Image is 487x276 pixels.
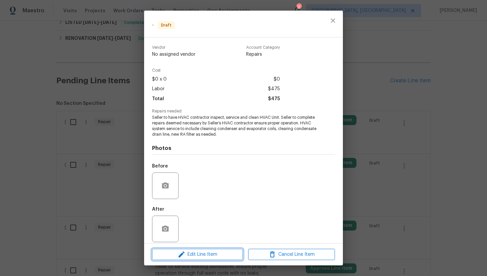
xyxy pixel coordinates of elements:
h5: After [152,207,164,212]
span: Repairs [246,51,280,58]
h4: Photos [152,145,335,152]
span: Cancel Line Item [250,250,333,259]
span: Seller to have HVAC contractor inspect, service and clean HVAC Unit. Seller to complete repairs d... [152,115,317,137]
span: Edit Line Item [154,250,241,259]
span: Account Category [246,45,280,50]
span: Total [152,94,164,104]
span: $475 [268,84,280,94]
span: Labor [152,84,165,94]
span: - [152,23,154,28]
span: Cost [152,68,280,73]
button: close [325,13,341,29]
button: Edit Line Item [152,249,243,260]
span: $0 x 0 [152,75,167,84]
span: No assigned vendor [152,51,195,58]
h5: Before [152,164,168,169]
span: $475 [268,94,280,104]
span: Repairs needed [152,109,335,113]
div: 2 [297,4,301,11]
span: Draft [158,22,174,29]
button: Cancel Line Item [248,249,335,260]
span: Vendor [152,45,195,50]
span: $0 [274,75,280,84]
